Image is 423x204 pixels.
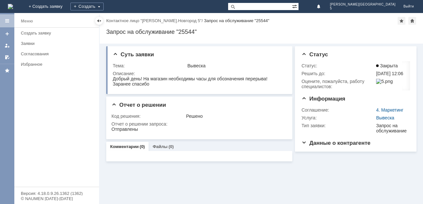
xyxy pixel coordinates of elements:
[330,7,396,10] span: 5
[2,52,12,62] a: Мои согласования
[204,18,270,23] div: Запрос на обслуживание "25544"
[8,4,13,9] img: logo
[21,62,88,67] div: Избранное
[21,17,33,25] div: Меню
[95,17,103,25] div: Скрыть меню
[2,40,12,51] a: Мои заявки
[301,107,375,113] div: Соглашение:
[18,49,98,59] a: Согласования
[301,51,328,58] span: Статус
[113,63,186,68] div: Тема:
[113,71,285,76] div: Описание:
[18,28,98,38] a: Создать заявку
[106,29,416,35] div: Запрос на обслуживание "25544"
[21,51,95,56] div: Согласования
[106,18,204,23] div: /
[301,123,375,128] div: Тип заявки:
[330,3,396,7] span: [PERSON_NAME][GEOGRAPHIC_DATA]
[106,18,202,23] a: Контактное лицо "[PERSON_NAME].Новгород 5"
[376,115,394,120] a: Вывеска
[8,4,13,9] a: Перейти на домашнюю страницу
[111,121,285,127] div: Отчет о решении запроса:
[301,63,375,68] div: Статус:
[408,17,416,25] div: Сделать домашней страницей
[376,71,403,76] span: [DATE] 12:06
[18,38,98,48] a: Заявки
[292,3,299,9] span: Расширенный поиск
[187,63,284,68] div: Вывеска
[376,63,398,68] span: Закрыта
[301,115,375,120] div: Услуга:
[186,114,284,119] div: Решено
[301,96,345,102] span: Информация
[153,144,168,149] a: Файлы
[113,51,154,58] span: Суть заявки
[376,107,403,113] a: 4. Маркетинг
[21,31,95,35] div: Создать заявку
[301,140,371,146] span: Данные о контрагенте
[376,79,393,84] img: 5.png
[70,3,104,10] div: Создать
[21,191,93,196] div: Версия: 4.18.0.9.26.1362 (1362)
[168,144,174,149] div: (0)
[398,17,405,25] div: Добавить в избранное
[301,79,375,89] div: Oцените, пожалуйста, работу специалистов:
[376,123,407,133] div: Запрос на обслуживание
[111,102,166,108] span: Отчет о решении
[140,144,145,149] div: (0)
[2,29,12,39] a: Создать заявку
[110,144,139,149] a: Комментарии
[301,71,375,76] div: Решить до:
[111,114,185,119] div: Код решения:
[21,41,95,46] div: Заявки
[21,197,93,201] div: © NAUMEN [DATE]-[DATE]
